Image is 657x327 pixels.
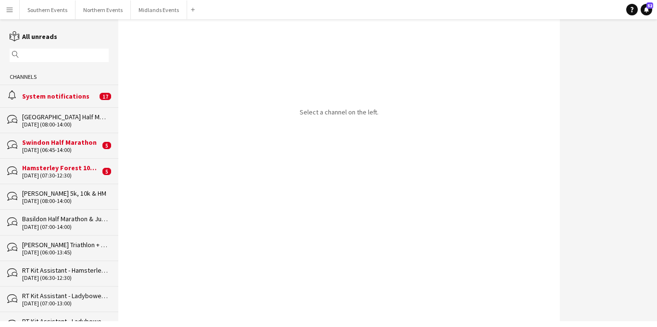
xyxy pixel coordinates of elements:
[22,224,109,230] div: [DATE] (07:00-14:00)
[10,32,57,41] a: All unreads
[22,275,109,281] div: [DATE] (06:30-12:30)
[22,92,97,101] div: System notifications
[22,121,109,128] div: [DATE] (08:00-14:00)
[22,291,109,300] div: RT Kit Assistant - Ladybower 22k
[22,214,109,223] div: Basildon Half Marathon & Juniors
[22,249,109,256] div: [DATE] (06:00-13:45)
[22,300,109,307] div: [DATE] (07:00-13:00)
[102,142,111,149] span: 5
[22,189,109,198] div: [PERSON_NAME] 5k, 10k & HM
[76,0,131,19] button: Northern Events
[22,317,109,326] div: RT Kit Assistant - Ladybower 54k
[22,113,109,121] div: [GEOGRAPHIC_DATA] Half Marathon
[22,240,109,249] div: [PERSON_NAME] Triathlon + Run
[22,172,100,179] div: [DATE] (07:30-12:30)
[20,0,76,19] button: Southern Events
[300,108,379,116] p: Select a channel on the left.
[131,0,187,19] button: Midlands Events
[102,168,111,175] span: 5
[22,198,109,204] div: [DATE] (08:00-14:00)
[22,138,100,147] div: Swindon Half Marathon
[646,2,653,9] span: 52
[641,4,652,15] a: 52
[100,93,111,100] span: 17
[22,163,100,172] div: Hamsterley Forest 10k & Half Marathon
[22,147,100,153] div: [DATE] (06:45-14:00)
[22,266,109,275] div: RT Kit Assistant - Hamsterley Forest 10k & Half Marathon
